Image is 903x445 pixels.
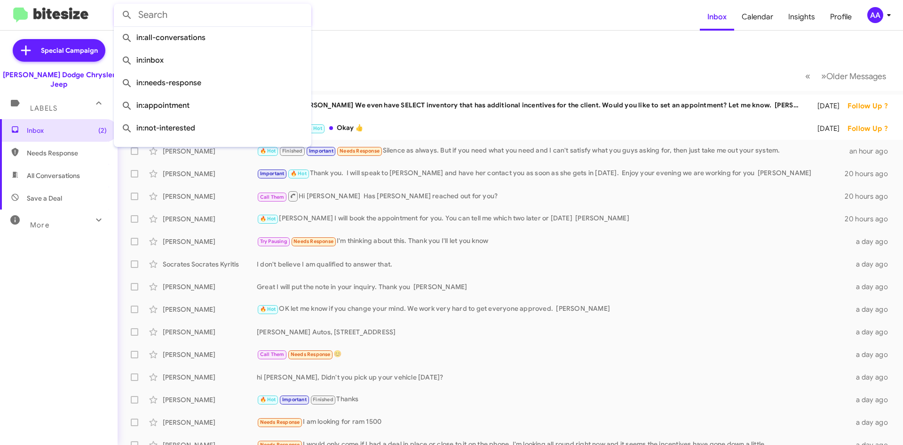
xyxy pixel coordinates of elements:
[98,126,107,135] span: (2)
[163,282,257,291] div: [PERSON_NAME]
[850,259,895,269] div: a day ago
[850,395,895,405] div: a day ago
[163,259,257,269] div: Socrates Socrates Kyritis
[257,372,850,382] div: hi [PERSON_NAME], Didn't you pick up your vehicle [DATE]?
[821,70,826,82] span: »
[282,148,303,154] span: Finished
[121,139,304,162] span: in:sold-verified
[850,372,895,382] div: a day ago
[313,396,333,403] span: Finished
[260,396,276,403] span: 🔥 Hot
[163,418,257,427] div: [PERSON_NAME]
[121,94,304,117] span: in:appointment
[257,100,805,111] div: Hi [PERSON_NAME] We even have SELECT inventory that has additional incentives for the client. Wou...
[734,3,781,31] a: Calendar
[257,123,805,134] div: Okay 👍
[816,66,892,86] button: Next
[260,216,276,222] span: 🔥 Hot
[257,236,850,247] div: I'm thinking about this. Thank you I'll let you know
[257,417,850,428] div: I am looking for ram 1500
[257,259,850,269] div: I don't believe I am qualified to answer that.
[257,146,849,156] div: Silence as always. But if you need what you need and I can't satisfy what you guys asking for, th...
[849,146,895,156] div: an hour ago
[700,3,734,31] a: Inbox
[848,124,895,133] div: Follow Up ?
[845,192,895,201] div: 20 hours ago
[291,170,307,177] span: 🔥 Hot
[781,3,823,31] a: Insights
[27,126,107,135] span: Inbox
[293,238,333,244] span: Needs Response
[30,221,49,229] span: More
[867,7,883,23] div: AA
[850,305,895,314] div: a day ago
[163,350,257,359] div: [PERSON_NAME]
[27,194,62,203] span: Save a Deal
[805,124,848,133] div: [DATE]
[121,26,304,49] span: in:all-conversations
[163,327,257,337] div: [PERSON_NAME]
[260,419,300,425] span: Needs Response
[27,171,80,180] span: All Conversations
[27,148,107,158] span: Needs Response
[309,148,333,154] span: Important
[257,213,845,224] div: [PERSON_NAME] I will book the appointment for you. You can tell me which two later or [DATE] [PER...
[850,327,895,337] div: a day ago
[13,39,105,62] a: Special Campaign
[257,168,845,179] div: Thank you. I will speak to [PERSON_NAME] and have her contact you as soon as she gets in [DATE]. ...
[257,327,850,337] div: [PERSON_NAME] Autos, [STREET_ADDRESS]
[848,101,895,111] div: Follow Up ?
[260,306,276,312] span: 🔥 Hot
[257,282,850,291] div: Great I will put the note in your inquiry. Thank you [PERSON_NAME]
[805,101,848,111] div: [DATE]
[163,372,257,382] div: [PERSON_NAME]
[260,238,287,244] span: Try Pausing
[163,237,257,246] div: [PERSON_NAME]
[114,4,311,26] input: Search
[121,49,304,72] span: in:inbox
[805,70,810,82] span: «
[257,394,850,405] div: Thanks
[260,148,276,154] span: 🔥 Hot
[257,349,850,360] div: 😊
[306,125,322,131] span: 🔥 Hot
[845,214,895,224] div: 20 hours ago
[257,304,850,315] div: OK let me know if you change your mind. We work very hard to get everyone approved. [PERSON_NAME]
[260,170,285,177] span: Important
[291,351,331,357] span: Needs Response
[163,146,257,156] div: [PERSON_NAME]
[282,396,307,403] span: Important
[121,72,304,94] span: in:needs-response
[260,351,285,357] span: Call Them
[850,282,895,291] div: a day ago
[340,148,380,154] span: Needs Response
[826,71,886,81] span: Older Messages
[163,169,257,178] div: [PERSON_NAME]
[121,117,304,139] span: in:not-interested
[163,305,257,314] div: [PERSON_NAME]
[163,214,257,224] div: [PERSON_NAME]
[30,104,57,113] span: Labels
[850,350,895,359] div: a day ago
[41,46,98,55] span: Special Campaign
[800,66,816,86] button: Previous
[260,194,285,200] span: Call Them
[859,7,893,23] button: AA
[163,192,257,201] div: [PERSON_NAME]
[850,418,895,427] div: a day ago
[257,190,845,202] div: Hi [PERSON_NAME] Has [PERSON_NAME] reached out for you?
[163,395,257,405] div: [PERSON_NAME]
[845,169,895,178] div: 20 hours ago
[850,237,895,246] div: a day ago
[823,3,859,31] a: Profile
[800,66,892,86] nav: Page navigation example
